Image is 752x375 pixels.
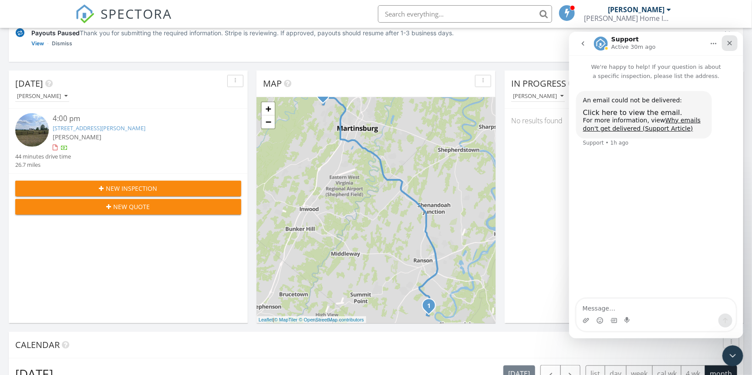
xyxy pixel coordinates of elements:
div: [PERSON_NAME] [513,93,563,99]
div: 134 Hawthornedale Rd, Charles Town, WV 25414 [429,305,434,311]
span: SPECTORA [101,4,172,23]
span: Payouts Paused [31,29,80,37]
div: 35 Brockton Lane, Martinsburg WV 25403 [323,94,328,99]
a: SPECTORA [75,12,172,30]
a: © OpenStreetMap contributors [299,317,364,322]
div: No results found [505,109,744,132]
button: New Inspection [15,181,241,196]
a: Leaflet [259,317,273,322]
button: [PERSON_NAME] [15,91,69,102]
span: Calendar [15,339,60,351]
div: Thank you for submitting the required information. Stripe is reviewing. If approved, payouts shou... [31,28,710,37]
a: 4:00 pm [STREET_ADDRESS][PERSON_NAME] [PERSON_NAME] 44 minutes drive time 26.7 miles [15,113,241,169]
a: Zoom in [262,102,275,115]
button: [PERSON_NAME] [511,91,565,102]
div: [PERSON_NAME] [17,93,67,99]
div: 4d [717,28,736,48]
a: © MapTiler [274,317,298,322]
span: [PERSON_NAME] [53,133,102,141]
iframe: Intercom live chat [569,32,743,338]
div: Alwin Home Inspection LLC [584,14,671,23]
span: New Quote [114,202,150,211]
button: New Quote [15,199,241,215]
img: The Best Home Inspection Software - Spectora [75,4,94,24]
span: New Inspection [106,184,158,193]
a: [STREET_ADDRESS][PERSON_NAME] [53,124,146,132]
img: under-review-2fe708636b114a7f4b8d.svg [16,28,24,37]
div: 44 minutes drive time [15,152,71,161]
a: Zoom out [262,115,275,128]
div: [PERSON_NAME] [608,5,664,14]
span: In Progress [511,78,566,89]
input: Search everything... [378,5,552,23]
div: 26.7 miles [15,161,71,169]
div: | [256,316,366,324]
a: View [31,39,44,48]
div: 4:00 pm [53,113,223,124]
img: streetview [15,113,49,147]
i: 1 [427,303,431,309]
span: Map [263,78,282,89]
iframe: Intercom live chat [722,345,743,366]
span: [DATE] [15,78,43,89]
a: Dismiss [52,39,72,48]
